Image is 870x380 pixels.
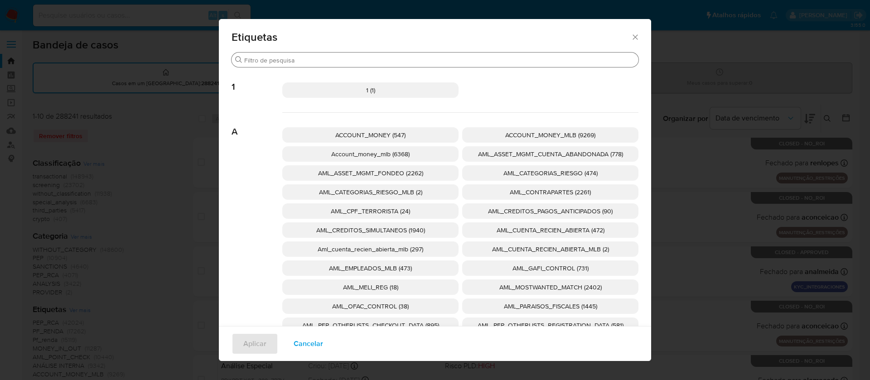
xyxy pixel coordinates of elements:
[343,283,398,292] span: AML_MELI_REG (18)
[282,146,459,162] div: Account_money_mlb (6368)
[462,317,638,333] div: AML_PEP_OTHERLISTS_REGISTRATION_DATA (581)
[462,146,638,162] div: AML_ASSET_MGMT_CUENTA_ABANDONADA (778)
[316,226,425,235] span: AML_CREDITOS_SIMULTANEOS (1940)
[462,222,638,238] div: AML_CUENTA_RECIEN_ABIERTA (472)
[282,165,459,181] div: AML_ASSET_MGMT_FONDEO (2262)
[302,321,439,330] span: AML_PEP_OTHERLISTS_CHECKOUT_DATA (895)
[282,203,459,219] div: AML_CPF_TERRORISTA (24)
[329,264,412,273] span: AML_EMPLEADOS_MLB (473)
[366,86,375,95] span: 1 (1)
[244,56,635,64] input: Filtro de pesquisa
[478,149,623,159] span: AML_ASSET_MGMT_CUENTA_ABANDONADA (778)
[282,127,459,143] div: ACCOUNT_MONEY (547)
[319,188,422,197] span: AML_CATEGORIAS_RIESGO_MLB (2)
[478,321,623,330] span: AML_PEP_OTHERLISTS_REGISTRATION_DATA (581)
[488,207,613,216] span: AML_CREDITOS_PAGOS_ANTICIPADOS (90)
[631,33,639,41] button: Fechar
[294,334,323,354] span: Cancelar
[332,302,409,311] span: AML_OFAC_CONTROL (38)
[462,203,638,219] div: AML_CREDITOS_PAGOS_ANTICIPADOS (90)
[232,113,282,137] span: A
[282,184,459,200] div: AML_CATEGORIAS_RIESGO_MLB (2)
[282,222,459,238] div: AML_CREDITOS_SIMULTANEOS (1940)
[282,317,459,333] div: AML_PEP_OTHERLISTS_CHECKOUT_DATA (895)
[504,302,597,311] span: AML_PARAISOS_FISCALES (1445)
[497,226,604,235] span: AML_CUENTA_RECIEN_ABIERTA (472)
[282,82,459,98] div: 1 (1)
[462,241,638,257] div: AML_CUENTA_RECIEN_ABIERTA_MLB (2)
[505,130,595,139] span: ACCOUNT_MONEY_MLB (9269)
[282,260,459,276] div: AML_EMPLEADOS_MLB (473)
[235,56,242,63] button: Procurar
[335,130,406,139] span: ACCOUNT_MONEY (547)
[499,283,602,292] span: AML_MOSTWANTED_MATCH (2402)
[462,127,638,143] div: ACCOUNT_MONEY_MLB (9269)
[318,168,423,178] span: AML_ASSET_MGMT_FONDEO (2262)
[232,68,282,92] span: 1
[282,241,459,257] div: Aml_cuenta_recien_abierta_mlb (297)
[331,207,410,216] span: AML_CPF_TERRORISTA (24)
[492,245,609,254] span: AML_CUENTA_RECIEN_ABIERTA_MLB (2)
[512,264,589,273] span: AML_GAFI_CONTROL (731)
[510,188,591,197] span: AML_CONTRAPARTES (2261)
[331,149,410,159] span: Account_money_mlb (6368)
[282,333,335,355] button: Cancelar
[462,184,638,200] div: AML_CONTRAPARTES (2261)
[282,279,459,295] div: AML_MELI_REG (18)
[462,298,638,314] div: AML_PARAISOS_FISCALES (1445)
[503,168,598,178] span: AML_CATEGORIAS_RIESGO (474)
[282,298,459,314] div: AML_OFAC_CONTROL (38)
[232,32,631,43] span: Etiquetas
[462,279,638,295] div: AML_MOSTWANTED_MATCH (2402)
[462,260,638,276] div: AML_GAFI_CONTROL (731)
[318,245,423,254] span: Aml_cuenta_recien_abierta_mlb (297)
[462,165,638,181] div: AML_CATEGORIAS_RIESGO (474)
